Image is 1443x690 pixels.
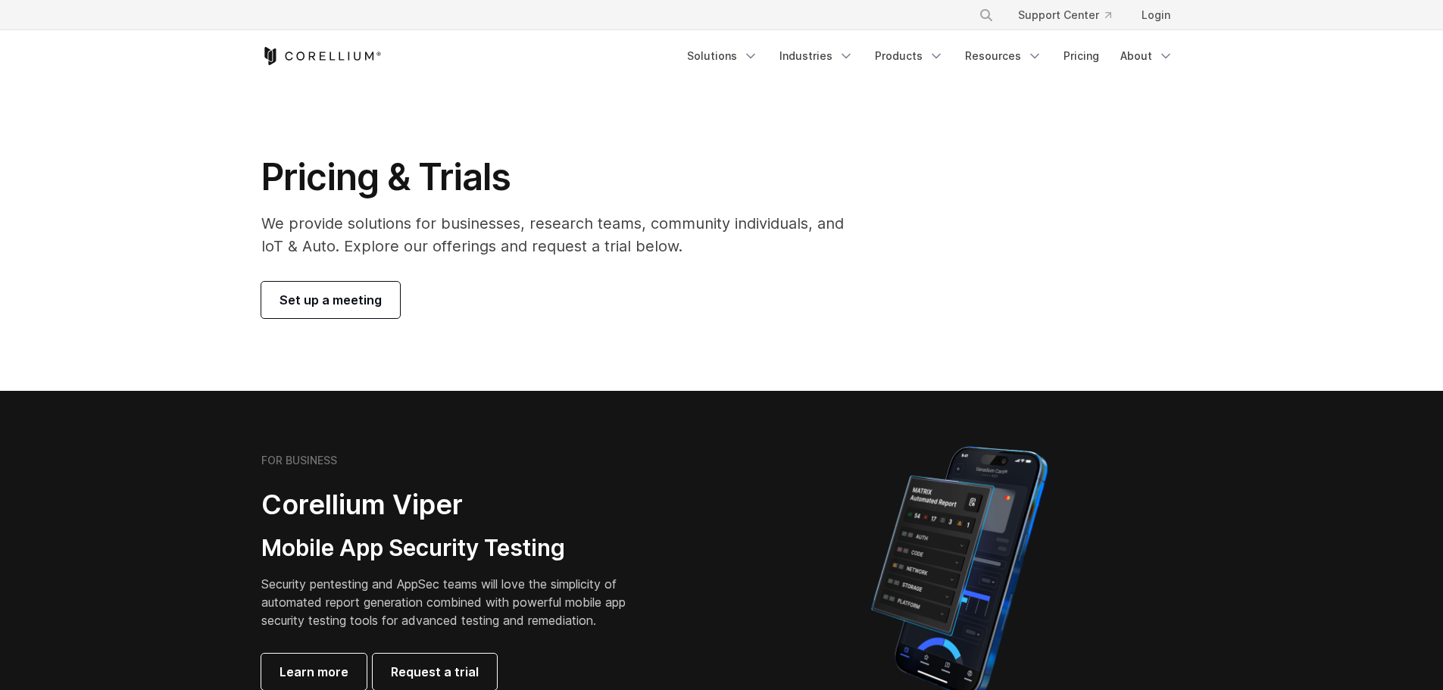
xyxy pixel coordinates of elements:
a: Support Center [1006,2,1123,29]
a: Learn more [261,654,367,690]
span: Request a trial [391,663,479,681]
a: Set up a meeting [261,282,400,318]
a: Corellium Home [261,47,382,65]
a: Solutions [678,42,767,70]
a: Pricing [1054,42,1108,70]
a: Resources [956,42,1051,70]
a: Request a trial [373,654,497,690]
a: Industries [770,42,863,70]
div: Navigation Menu [678,42,1182,70]
h2: Corellium Viper [261,488,649,522]
button: Search [973,2,1000,29]
h6: FOR BUSINESS [261,454,337,467]
a: Products [866,42,953,70]
span: Set up a meeting [280,291,382,309]
a: Login [1129,2,1182,29]
p: Security pentesting and AppSec teams will love the simplicity of automated report generation comb... [261,575,649,629]
a: About [1111,42,1182,70]
p: We provide solutions for businesses, research teams, community individuals, and IoT & Auto. Explo... [261,212,865,258]
h3: Mobile App Security Testing [261,534,649,563]
div: Navigation Menu [960,2,1182,29]
h1: Pricing & Trials [261,155,865,200]
span: Learn more [280,663,348,681]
